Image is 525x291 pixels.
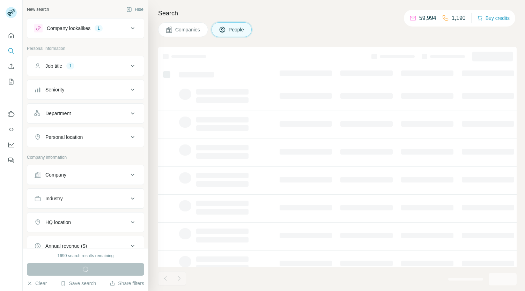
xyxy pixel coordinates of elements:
[27,81,144,98] button: Seniority
[45,86,64,93] div: Seniority
[27,129,144,145] button: Personal location
[95,25,103,31] div: 1
[45,134,83,141] div: Personal location
[45,62,62,69] div: Job title
[27,190,144,207] button: Industry
[6,139,17,151] button: Dashboard
[6,154,17,166] button: Feedback
[45,110,71,117] div: Department
[6,123,17,136] button: Use Surfe API
[6,60,17,73] button: Enrich CSV
[121,4,148,15] button: Hide
[58,253,114,259] div: 1690 search results remaining
[27,280,47,287] button: Clear
[110,280,144,287] button: Share filters
[6,29,17,42] button: Quick start
[158,8,517,18] h4: Search
[229,26,245,33] span: People
[452,14,466,22] p: 1,190
[419,14,436,22] p: 59,994
[27,20,144,37] button: Company lookalikes1
[6,45,17,57] button: Search
[60,280,96,287] button: Save search
[27,58,144,74] button: Job title1
[47,25,90,32] div: Company lookalikes
[477,13,510,23] button: Buy credits
[45,219,71,226] div: HQ location
[66,63,74,69] div: 1
[6,75,17,88] button: My lists
[6,108,17,120] button: Use Surfe on LinkedIn
[27,238,144,254] button: Annual revenue ($)
[27,154,144,161] p: Company information
[27,45,144,52] p: Personal information
[175,26,201,33] span: Companies
[27,214,144,231] button: HQ location
[27,6,49,13] div: New search
[27,105,144,122] button: Department
[45,195,63,202] div: Industry
[45,171,66,178] div: Company
[45,242,87,249] div: Annual revenue ($)
[27,166,144,183] button: Company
